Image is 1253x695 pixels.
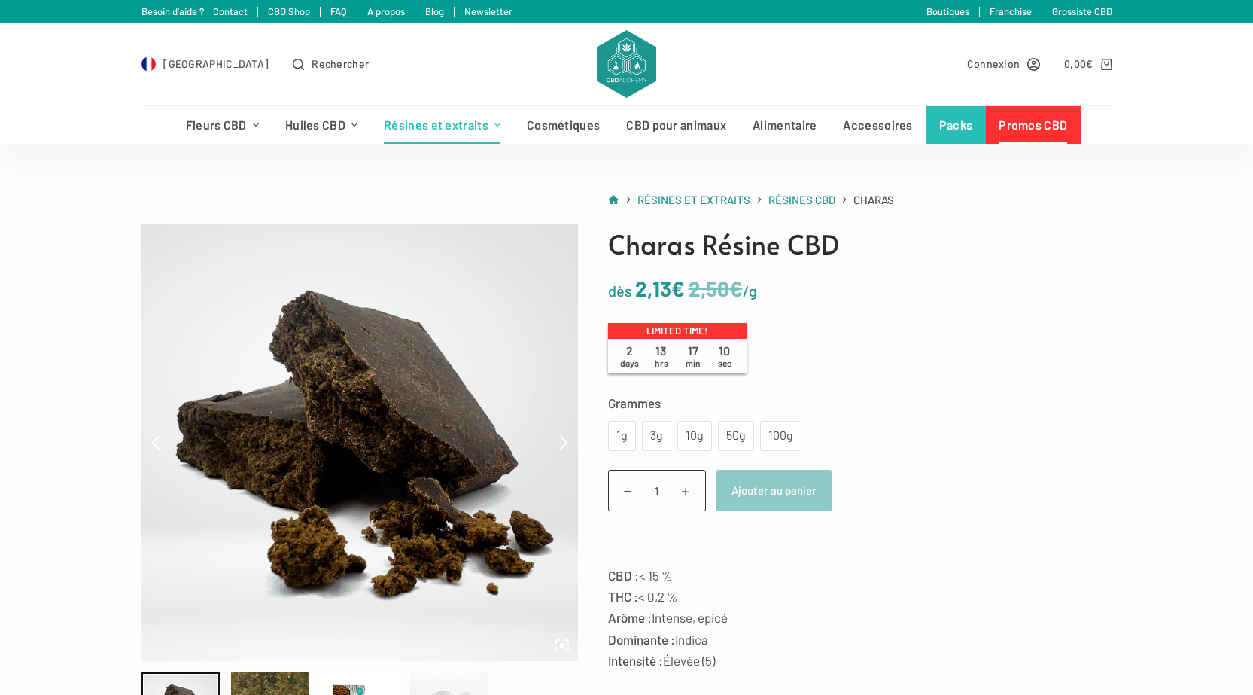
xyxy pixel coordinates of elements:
[608,653,663,668] strong: Intensité :
[986,106,1081,144] a: Promos CBD
[608,470,706,511] input: Quantité de produits
[613,106,740,144] a: CBD pour animaux
[1064,57,1093,70] bdi: 0,00
[608,568,639,583] strong: CBD :
[729,276,743,301] span: €
[1064,55,1112,72] a: Panier d’achat
[597,30,655,98] img: CBD Alchemy
[514,106,613,144] a: Cosmétiques
[330,5,347,17] a: FAQ
[1086,57,1093,70] span: €
[677,343,709,369] span: 17
[608,282,632,300] span: dès
[1052,5,1112,17] a: Grossiste CBD
[464,5,512,17] a: Newsletter
[608,610,652,625] strong: Arôme :
[646,343,677,369] span: 13
[686,358,701,368] span: min
[141,5,248,17] a: Besoin d'aide ? Contact
[637,193,750,206] span: Résines et extraits
[293,55,369,72] button: Ouvrir le formulaire de recherche
[608,565,1112,670] p: < 15 % < 0,2 % Intense, épicé Indica Élevée (5)
[709,343,741,369] span: 10
[768,193,835,206] span: Résines CBD
[651,426,662,446] div: 3g
[743,282,757,300] span: /g
[172,106,272,144] a: Fleurs CBD
[990,5,1032,17] a: Franchise
[371,106,514,144] a: Résines et extraits
[608,392,1112,413] label: Grammes
[926,106,986,144] a: Packs
[718,358,731,368] span: sec
[769,426,792,446] div: 100g
[141,55,269,72] a: Select Country
[727,426,745,446] div: 50g
[620,358,639,368] span: days
[608,224,1112,264] h1: Charas Résine CBD
[367,5,405,17] a: À propos
[141,56,157,72] img: FR Flag
[655,358,668,368] span: hrs
[608,589,638,604] strong: THC :
[272,106,370,144] a: Huiles CBD
[425,5,444,17] a: Blog
[768,191,835,209] a: Résines CBD
[740,106,830,144] a: Alimentaire
[967,55,1041,72] a: Connexion
[967,55,1020,72] span: Connexion
[172,106,1081,144] nav: Menu d’en-tête
[689,276,743,301] bdi: 2,50
[608,323,747,340] p: Limited time!
[141,224,578,661] img: Charas - Product Picture
[635,276,685,301] bdi: 2,13
[617,426,627,446] div: 1g
[163,55,269,72] span: [GEOGRAPHIC_DATA]
[830,106,926,144] a: Accessoires
[686,426,703,446] div: 10g
[716,470,832,511] button: Ajouter au panier
[608,632,675,647] strong: Dominante :
[268,5,310,17] a: CBD Shop
[853,191,894,209] span: Charas
[637,191,750,209] a: Résines et extraits
[926,5,969,17] a: Boutiques
[671,276,685,301] span: €
[614,343,646,369] span: 2
[312,55,369,72] span: Rechercher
